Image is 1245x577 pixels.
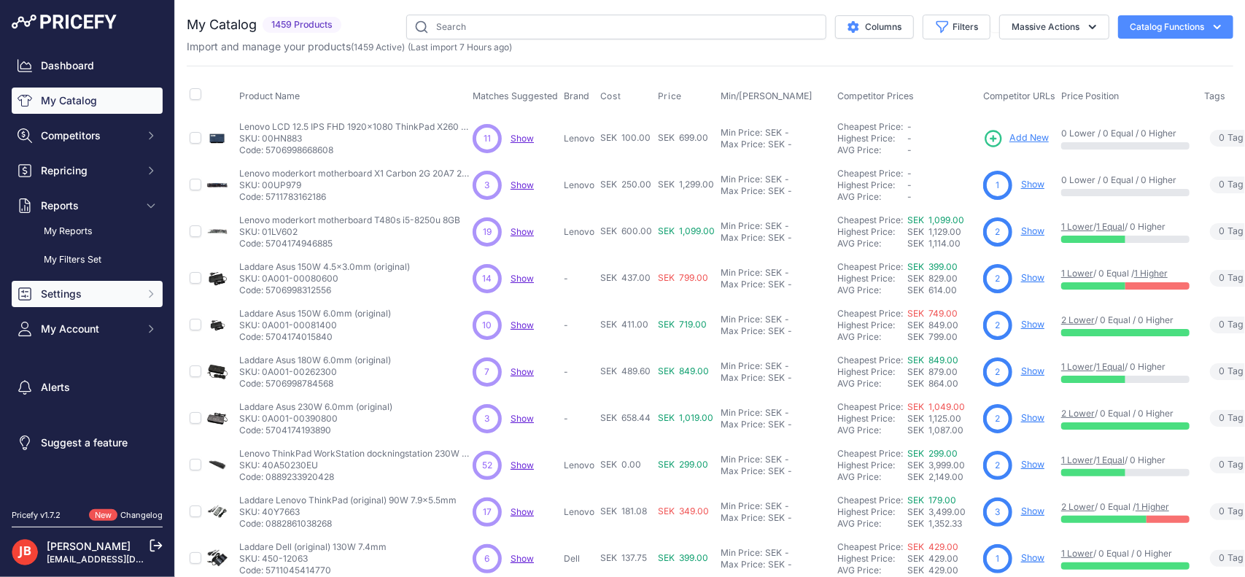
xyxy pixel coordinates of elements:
div: Min Price: [721,407,762,419]
p: Code: 5706998784568 [239,378,391,390]
div: Min Price: [721,220,762,232]
div: - [785,372,792,384]
span: 17 [483,506,492,519]
p: / 0 Equal / 0 Higher [1061,408,1190,419]
a: Cheapest Price: [837,448,903,459]
span: 0 [1219,178,1225,192]
span: 1 [996,179,1000,192]
a: 1 Lower [1061,454,1093,465]
a: 1 Equal [1096,361,1125,372]
div: Min Price: [721,547,762,559]
span: 3 [485,179,490,192]
a: Suggest a feature [12,430,163,456]
div: Highest Price: [837,506,907,518]
nav: Sidebar [12,53,163,492]
a: Show [511,273,534,284]
a: Show [511,366,534,377]
div: AVG Price: [837,144,907,156]
span: SEK 829.00 [907,273,958,284]
a: 1 Equal [1096,221,1125,232]
button: Repricing [12,158,163,184]
a: 1 Lower [1061,268,1093,279]
span: Min/[PERSON_NAME] [721,90,812,101]
div: Max Price: [721,232,765,244]
p: Lenovo LCD 12.5 IPS FHD 1920x1080 ThinkPad X260 X270 X280 A275 00HN883 00HN884 [239,121,473,133]
div: SEK [765,127,782,139]
span: 10 [483,319,492,332]
p: / 0 Equal / [1061,268,1190,279]
a: Show [511,320,534,330]
div: - [782,500,789,512]
span: SEK 719.00 [658,319,707,330]
span: 3 [996,506,1001,519]
a: SEK 749.00 [907,308,958,319]
p: Code: 0882861038268 [239,518,457,530]
div: Highest Price: [837,366,907,378]
span: 11 [484,132,491,145]
a: [EMAIL_ADDRESS][DOMAIN_NAME] [47,554,199,565]
a: Show [1021,365,1044,376]
span: SEK 879.00 [907,366,958,377]
a: Cheapest Price: [837,308,903,319]
p: Laddare Lenovo ThinkPad (original) 90W 7.9x5.5mm [239,495,457,506]
div: Max Price: [721,512,765,524]
p: Lenovo moderkort motherboard X1 Carbon 2G 20A7 20A8 i5-4300u 8GB [239,168,473,179]
div: Highest Price: [837,133,907,144]
div: SEK [765,407,782,419]
span: - [907,191,912,202]
div: - [785,512,792,524]
a: Show [1021,272,1044,283]
span: 19 [483,225,492,239]
a: 1 Higher [1134,268,1168,279]
span: Show [511,553,534,564]
div: SEK [768,512,785,524]
a: SEK 399.00 [907,261,958,272]
a: SEK 1,099.00 [907,214,964,225]
div: Min Price: [721,174,762,185]
button: Catalog Functions [1118,15,1233,39]
div: SEK [768,139,785,150]
span: SEK 849.00 [658,365,709,376]
button: Competitors [12,123,163,149]
a: Show [511,226,534,237]
p: / 0 Equal / [1061,501,1190,513]
div: AVG Price: [837,284,907,296]
p: Laddare Asus 180W 6.0mm (original) [239,355,391,366]
span: 2 [996,319,1001,332]
a: Show [1021,319,1044,330]
div: SEK 1,352.33 [907,518,977,530]
div: - [785,325,792,337]
div: SEK [765,314,782,325]
span: Price [658,90,682,102]
p: Lenovo [564,506,594,518]
p: / 0 Equal / 0 Higher [1061,314,1190,326]
span: SEK 849.00 [907,320,958,330]
div: - [785,419,792,430]
span: SEK 3,999.00 [907,460,965,470]
p: Import and manage your products [187,39,512,54]
p: Lenovo ThinkPad WorkStation dockningstation 230W P50/P51/P70/P71 (ej AC) [239,448,473,460]
span: My Account [41,322,136,336]
span: Show [511,460,534,470]
button: Price [658,90,685,102]
a: [PERSON_NAME] [47,540,131,552]
div: SEK 1,114.00 [907,238,977,249]
p: SKU: 0A001-00262300 [239,366,391,378]
span: Competitor Prices [837,90,914,101]
a: SEK 429.00 [907,541,958,552]
div: - [782,267,789,279]
div: Max Price: [721,325,765,337]
p: Code: 5706998668608 [239,144,473,156]
button: Columns [835,15,914,39]
a: SEK 849.00 [907,355,958,365]
div: SEK [765,500,782,512]
span: Settings [41,287,136,301]
div: AVG Price: [837,425,907,436]
p: SKU: 00HN883 [239,133,473,144]
span: 0 [1219,411,1225,425]
p: Laddare Dell (original) 130W 7.4mm [239,541,387,553]
p: SKU: 0A001-00080600 [239,273,410,284]
a: Cheapest Price: [837,495,903,506]
span: SEK 799.00 [658,272,708,283]
input: Search [406,15,826,39]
